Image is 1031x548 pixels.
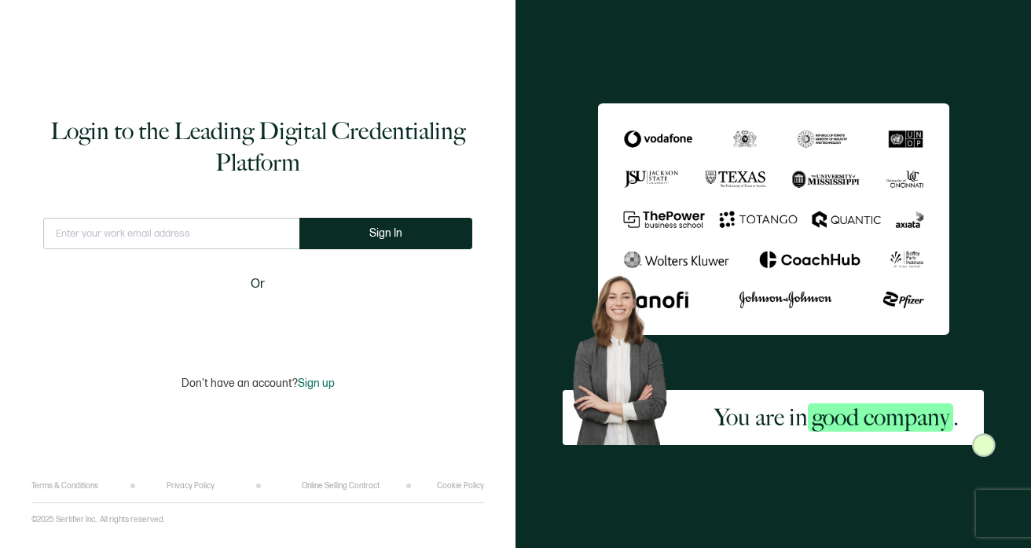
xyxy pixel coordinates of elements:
input: Enter your work email address [43,218,299,249]
span: Sign up [298,377,335,390]
span: Sign In [369,227,402,239]
img: Sertifier Login - You are in <span class="strong-h">good company</span>. [598,103,949,335]
img: Sertifier Login [972,433,996,457]
a: Online Selling Contract [302,481,380,491]
a: Terms & Conditions [31,481,98,491]
span: good company [808,403,953,432]
a: Cookie Policy [437,481,484,491]
p: ©2025 Sertifier Inc.. All rights reserved. [31,515,165,524]
h2: You are in . [714,402,959,433]
h1: Login to the Leading Digital Credentialing Platform [43,116,472,178]
img: Sertifier Login - You are in <span class="strong-h">good company</span>. Hero [563,267,689,445]
span: Or [251,274,265,294]
iframe: Sign in with Google Button [160,304,356,339]
p: Don't have an account? [182,377,335,390]
a: Privacy Policy [167,481,215,491]
button: Sign In [299,218,472,249]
